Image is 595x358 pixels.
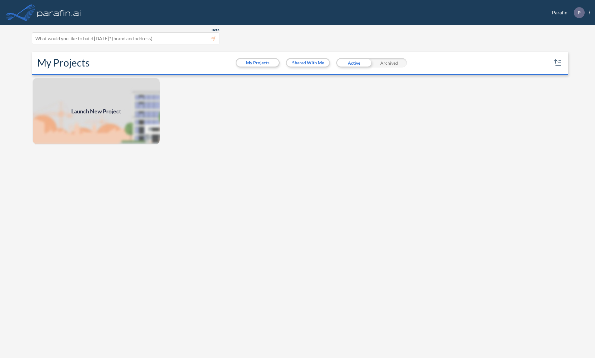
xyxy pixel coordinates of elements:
div: Archived [372,58,407,67]
button: Shared With Me [287,59,329,67]
p: P [577,10,581,15]
img: logo [36,6,82,19]
img: add [32,77,160,145]
button: My Projects [237,59,279,67]
h2: My Projects [37,57,90,69]
a: Launch New Project [32,77,160,145]
span: Launch New Project [71,107,121,116]
span: Beta [212,27,219,32]
div: Active [336,58,372,67]
button: sort [553,58,563,68]
div: Parafin [542,7,590,18]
